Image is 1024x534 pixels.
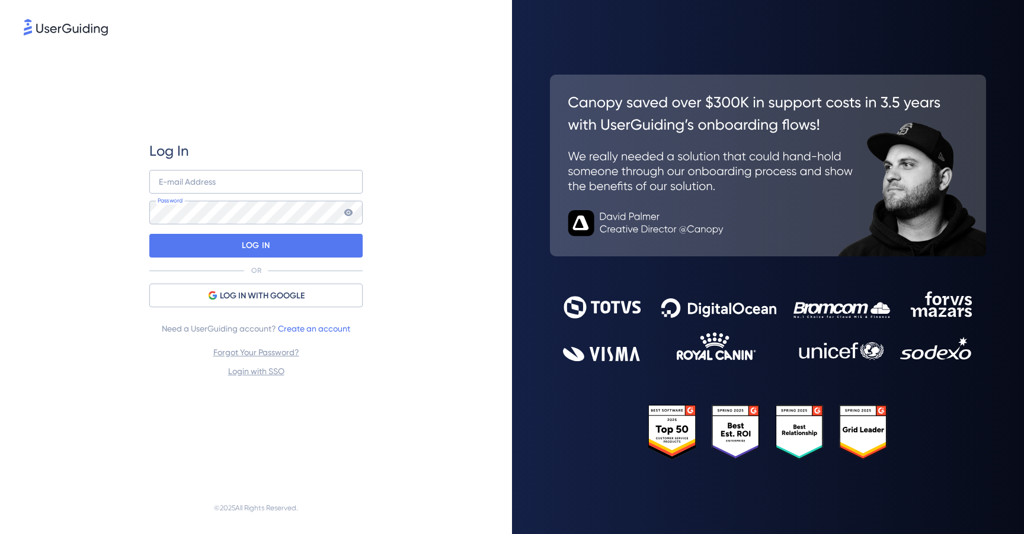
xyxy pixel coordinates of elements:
img: 8faab4ba6bc7696a72372aa768b0286c.svg [24,19,108,36]
img: 26c0aa7c25a843aed4baddd2b5e0fa68.svg [550,75,986,257]
span: © 2025 All Rights Reserved. [214,501,298,515]
p: LOG IN [242,236,270,255]
span: LOG IN WITH GOOGLE [220,289,305,303]
a: Create an account [278,324,350,333]
a: Forgot Your Password? [213,348,299,357]
span: Need a UserGuiding account? [162,321,350,336]
img: 25303e33045975176eb484905ab012ff.svg [648,405,888,460]
a: Login with SSO [228,366,284,376]
input: example@company.com [149,170,363,194]
img: 9302ce2ac39453076f5bc0f2f2ca889b.svg [563,291,973,361]
p: OR [251,266,261,275]
span: Log In [149,141,189,160]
